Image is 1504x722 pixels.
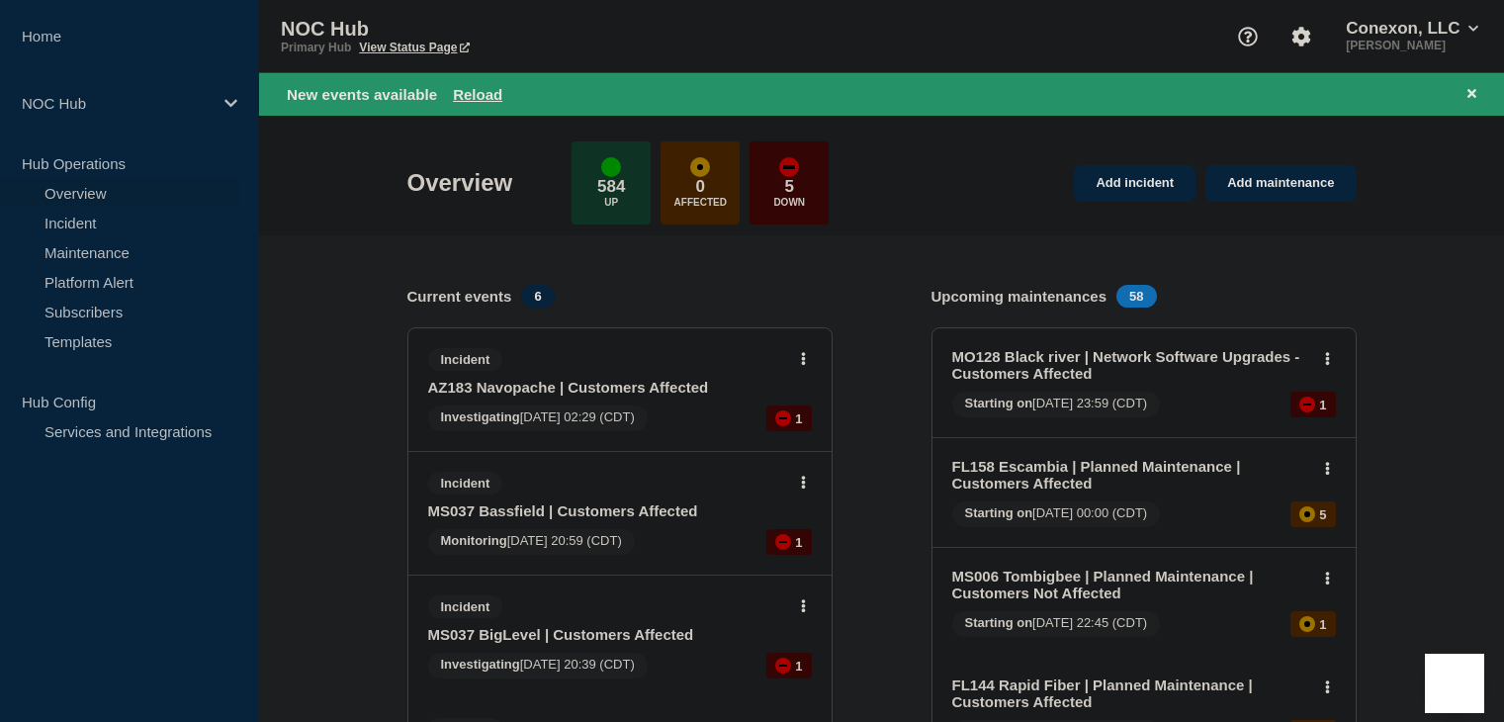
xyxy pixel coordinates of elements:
p: 1 [795,411,802,426]
p: 5 [1319,507,1326,522]
p: 1 [1319,617,1326,632]
p: 584 [597,177,625,197]
div: down [775,410,791,426]
span: Starting on [965,615,1033,630]
span: [DATE] 22:45 (CDT) [952,611,1161,637]
span: New events available [287,86,437,103]
a: Add incident [1074,165,1195,202]
p: 0 [696,177,705,197]
span: Monitoring [441,533,507,548]
p: 5 [785,177,794,197]
p: Affected [674,197,727,208]
h1: Overview [407,169,513,197]
span: [DATE] 02:29 (CDT) [428,406,648,431]
a: AZ183 Navopache | Customers Affected [428,379,785,396]
a: MO128 Black river | Network Software Upgrades - Customers Affected [952,348,1309,382]
div: affected [1299,616,1315,632]
span: [DATE] 20:39 (CDT) [428,653,648,678]
a: Add maintenance [1205,165,1356,202]
button: Account settings [1281,16,1322,57]
button: Support [1227,16,1269,57]
div: affected [1299,506,1315,522]
div: down [775,658,791,674]
span: Incident [428,348,503,371]
h4: Upcoming maintenances [931,288,1107,305]
span: Starting on [965,396,1033,410]
p: 1 [1319,398,1326,412]
a: View Status Page [359,41,469,54]
div: down [1299,397,1315,412]
p: Up [604,197,618,208]
span: 58 [1116,285,1156,308]
span: Incident [428,472,503,495]
span: [DATE] 23:59 (CDT) [952,392,1161,417]
span: Starting on [965,505,1033,520]
span: Investigating [441,657,520,672]
a: MS037 BigLevel | Customers Affected [428,626,785,643]
iframe: Help Scout Beacon - Open [1425,654,1484,713]
span: 6 [521,285,554,308]
a: FL144 Rapid Fiber | Planned Maintenance | Customers Affected [952,677,1309,710]
span: [DATE] 20:59 (CDT) [428,529,635,555]
p: 1 [795,659,802,674]
div: up [601,157,621,177]
button: Conexon, LLC [1342,19,1482,39]
div: down [779,157,799,177]
span: Incident [428,595,503,618]
p: Primary Hub [281,41,351,54]
a: FL158 Escambia | Planned Maintenance | Customers Affected [952,458,1309,492]
p: 1 [795,535,802,550]
p: NOC Hub [22,95,212,112]
h4: Current events [407,288,512,305]
button: Reload [453,86,502,103]
div: down [775,534,791,550]
p: [PERSON_NAME] [1342,39,1482,52]
div: affected [690,157,710,177]
span: [DATE] 00:00 (CDT) [952,501,1161,527]
a: MS037 Bassfield | Customers Affected [428,502,785,519]
a: MS006 Tombigbee | Planned Maintenance | Customers Not Affected [952,568,1309,601]
span: Investigating [441,409,520,424]
p: Down [773,197,805,208]
p: NOC Hub [281,18,676,41]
